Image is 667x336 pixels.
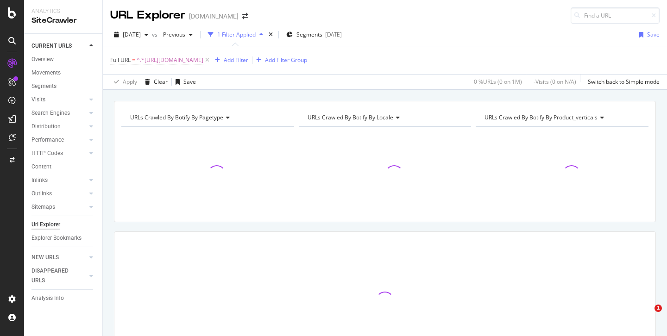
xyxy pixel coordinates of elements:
a: Content [31,162,96,172]
span: 1 [654,305,662,312]
div: URL Explorer [110,7,185,23]
div: Distribution [31,122,61,131]
a: NEW URLS [31,253,87,262]
div: Analysis Info [31,293,64,303]
span: vs [152,31,159,38]
div: 0 % URLs ( 0 on 1M ) [474,78,522,86]
a: DISAPPEARED URLS [31,266,87,286]
a: Movements [31,68,96,78]
button: Segments[DATE] [283,27,346,42]
iframe: Intercom live chat [636,305,658,327]
div: Overview [31,55,54,64]
div: [DOMAIN_NAME] [189,12,239,21]
div: Outlinks [31,189,52,199]
div: times [267,30,275,39]
div: Performance [31,135,64,145]
button: 1 Filter Applied [204,27,267,42]
div: Url Explorer [31,220,60,230]
button: Switch back to Simple mode [584,75,660,89]
button: Add Filter Group [252,55,307,66]
div: Segments [31,81,57,91]
div: CURRENT URLS [31,41,72,51]
span: URLs Crawled By Botify By locale [308,113,393,121]
div: HTTP Codes [31,149,63,158]
div: DISAPPEARED URLS [31,266,78,286]
div: Search Engines [31,108,70,118]
button: Previous [159,27,196,42]
span: ^.*[URL][DOMAIN_NAME] [137,54,203,67]
a: Outlinks [31,189,87,199]
div: [DATE] [325,31,342,38]
div: Save [183,78,196,86]
h4: URLs Crawled By Botify By locale [306,110,463,125]
button: Apply [110,75,137,89]
a: Search Engines [31,108,87,118]
div: Add Filter Group [265,56,307,64]
a: Segments [31,81,96,91]
a: Distribution [31,122,87,131]
div: NEW URLS [31,253,59,262]
input: Find a URL [571,7,660,24]
div: Visits [31,95,45,105]
span: = [132,56,135,64]
div: Explorer Bookmarks [31,233,82,243]
a: Overview [31,55,96,64]
button: Save [172,75,196,89]
div: Save [647,31,660,38]
div: - Visits ( 0 on N/A ) [534,78,576,86]
button: Save [636,27,660,42]
div: Analytics [31,7,95,15]
div: Inlinks [31,175,48,185]
div: SiteCrawler [31,15,95,26]
div: Sitemaps [31,202,55,212]
a: Explorer Bookmarks [31,233,96,243]
div: Content [31,162,51,172]
div: Add Filter [224,56,248,64]
div: arrow-right-arrow-left [242,13,248,19]
div: Switch back to Simple mode [588,78,660,86]
h4: URLs Crawled By Botify By product_verticals [483,110,640,125]
span: Full URL [110,56,131,64]
span: URLs Crawled By Botify By product_verticals [485,113,598,121]
a: CURRENT URLS [31,41,87,51]
a: HTTP Codes [31,149,87,158]
div: Clear [154,78,168,86]
div: Apply [123,78,137,86]
div: 1 Filter Applied [217,31,256,38]
button: Add Filter [211,55,248,66]
a: Url Explorer [31,220,96,230]
a: Inlinks [31,175,87,185]
button: [DATE] [110,27,152,42]
span: 2025 Jul. 20th [123,31,141,38]
span: Segments [296,31,322,38]
h4: URLs Crawled By Botify By pagetype [128,110,286,125]
a: Visits [31,95,87,105]
span: Previous [159,31,185,38]
div: Movements [31,68,61,78]
span: URLs Crawled By Botify By pagetype [130,113,223,121]
button: Clear [141,75,168,89]
a: Sitemaps [31,202,87,212]
a: Performance [31,135,87,145]
a: Analysis Info [31,293,96,303]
